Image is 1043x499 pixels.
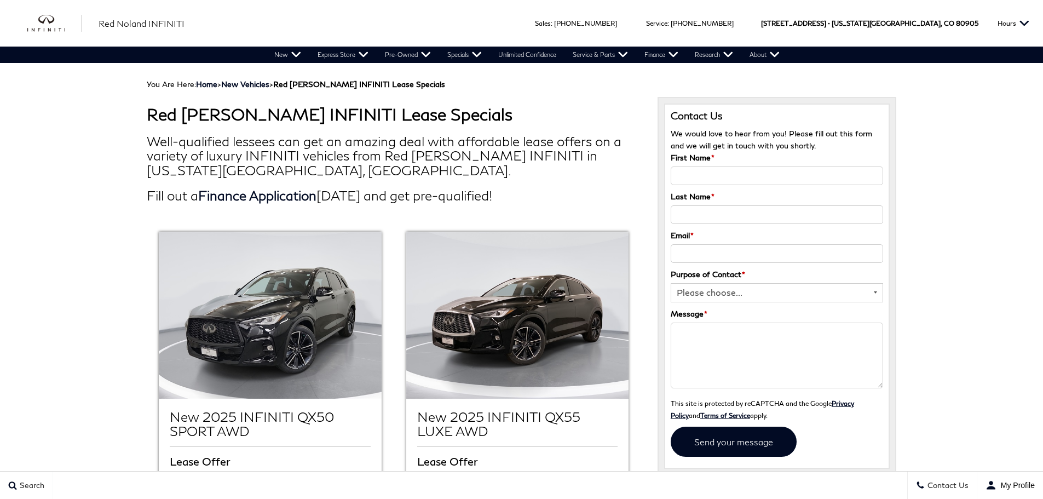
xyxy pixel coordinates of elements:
[147,105,641,123] h1: Red [PERSON_NAME] INFINITI Lease Specials
[417,455,481,467] span: Lease Offer
[554,19,617,27] a: [PHONE_NUMBER]
[535,19,551,27] span: Sales
[221,79,445,89] span: >
[671,129,872,150] span: We would love to hear from you! Please fill out this form and we will get in touch with you shortly.
[551,19,552,27] span: :
[159,232,381,399] img: New 2025 INFINITI QX50 SPORT AWD
[636,47,687,63] a: Finance
[761,19,978,27] a: [STREET_ADDRESS] • [US_STATE][GEOGRAPHIC_DATA], CO 80905
[266,47,309,63] a: New
[741,47,788,63] a: About
[671,308,707,320] label: Message
[99,17,185,30] a: Red Noland INFINITI
[996,481,1035,490] span: My Profile
[925,481,969,490] span: Contact Us
[671,19,734,27] a: [PHONE_NUMBER]
[198,187,316,203] a: Finance Application
[17,481,44,490] span: Search
[671,230,694,242] label: Email
[266,47,788,63] nav: Main Navigation
[147,79,897,89] div: Breadcrumbs
[667,19,669,27] span: :
[671,110,884,122] h3: Contact Us
[99,18,185,28] span: Red Noland INFINITI
[671,399,854,419] small: This site is protected by reCAPTCHA and the Google and apply.
[490,47,564,63] a: Unlimited Confidence
[170,455,233,467] span: Lease Offer
[700,411,750,419] a: Terms of Service
[564,47,636,63] a: Service & Parts
[671,268,745,280] label: Purpose of Contact
[196,79,217,89] a: Home
[147,134,641,177] h2: Well-qualified lessees can get an amazing deal with affordable lease offers on a variety of luxur...
[309,47,377,63] a: Express Store
[671,152,714,164] label: First Name
[646,19,667,27] span: Service
[377,47,439,63] a: Pre-Owned
[221,79,269,89] a: New Vehicles
[439,47,490,63] a: Specials
[147,79,445,89] span: You Are Here:
[977,472,1043,499] button: user-profile-menu
[147,188,641,203] h2: Fill out a [DATE] and get pre-qualified!
[671,191,714,203] label: Last Name
[273,79,445,89] strong: Red [PERSON_NAME] INFINITI Lease Specials
[196,79,445,89] span: >
[671,427,797,457] input: Send your message
[27,15,82,32] img: INFINITI
[406,232,629,399] img: New 2025 INFINITI QX55 LUXE AWD
[170,410,370,439] h2: New 2025 INFINITI QX50 SPORT AWD
[417,410,618,439] h2: New 2025 INFINITI QX55 LUXE AWD
[687,47,741,63] a: Research
[671,399,854,419] a: Privacy Policy
[27,15,82,32] a: infiniti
